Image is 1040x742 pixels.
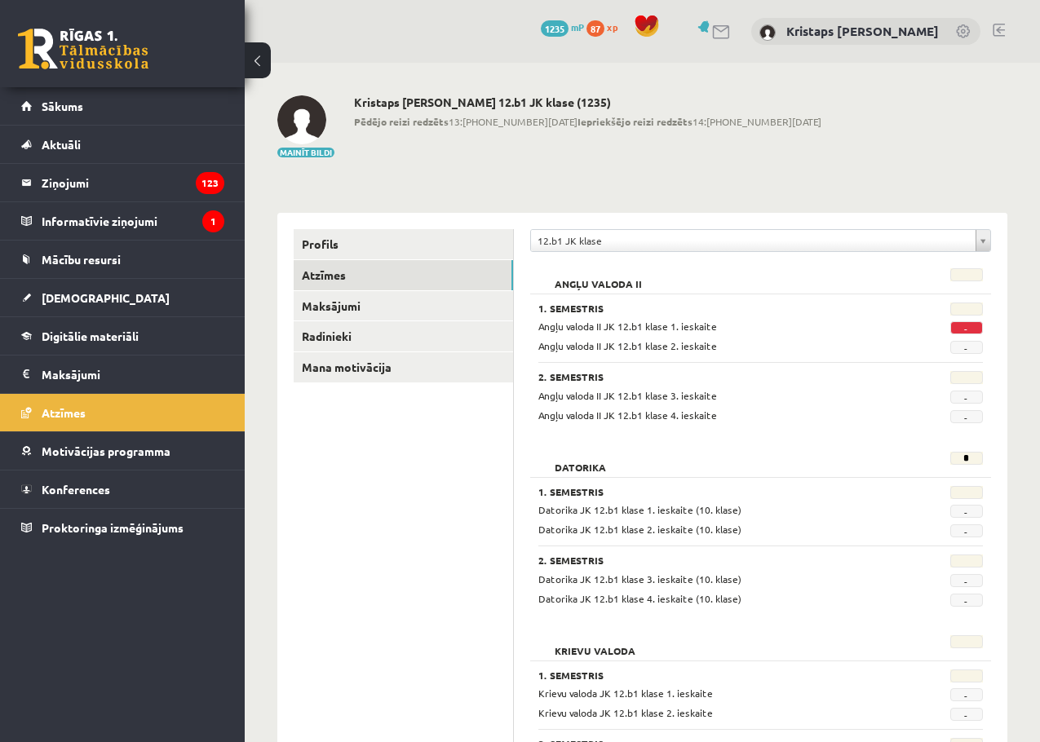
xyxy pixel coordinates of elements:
span: Angļu valoda II JK 12.b1 klase 3. ieskaite [538,389,717,402]
span: Sākums [42,99,83,113]
span: Angļu valoda II JK 12.b1 klase 1. ieskaite [538,320,717,333]
a: 87 xp [586,20,626,33]
h3: 2. Semestris [538,371,905,382]
span: Konferences [42,482,110,497]
a: Radinieki [294,321,513,351]
span: - [950,505,983,518]
span: - [950,341,983,354]
i: 123 [196,172,224,194]
span: Motivācijas programma [42,444,170,458]
span: Digitālie materiāli [42,329,139,343]
a: Rīgas 1. Tālmācības vidusskola [18,29,148,69]
i: 1 [202,210,224,232]
span: xp [607,20,617,33]
img: Kristaps Uldis Gothards [277,95,326,144]
span: 13:[PHONE_NUMBER][DATE] 14:[PHONE_NUMBER][DATE] [354,114,821,129]
span: - [950,524,983,537]
h3: 1. Semestris [538,486,905,497]
span: Datorika JK 12.b1 klase 2. ieskaite (10. klase) [538,523,741,536]
span: Angļu valoda II JK 12.b1 klase 4. ieskaite [538,409,717,422]
span: - [950,574,983,587]
a: Proktoringa izmēģinājums [21,509,224,546]
h2: Datorika [538,452,622,468]
a: 12.b1 JK klase [531,230,990,251]
b: Pēdējo reizi redzēts [354,115,449,128]
span: 12.b1 JK klase [538,230,969,251]
span: Angļu valoda II JK 12.b1 klase 2. ieskaite [538,339,717,352]
a: Mācību resursi [21,241,224,278]
span: Mācību resursi [42,252,121,267]
span: - [950,321,983,334]
span: Proktoringa izmēģinājums [42,520,184,535]
span: - [950,688,983,701]
h3: 1. Semestris [538,303,905,314]
span: Krievu valoda JK 12.b1 klase 2. ieskaite [538,706,713,719]
a: 1235 mP [541,20,584,33]
a: Informatīvie ziņojumi1 [21,202,224,240]
span: 1235 [541,20,569,37]
span: Krievu valoda JK 12.b1 klase 1. ieskaite [538,687,713,700]
a: Profils [294,229,513,259]
img: Kristaps Uldis Gothards [759,24,776,41]
span: [DEMOGRAPHIC_DATA] [42,290,170,305]
a: Digitālie materiāli [21,317,224,355]
span: - [950,594,983,607]
a: Maksājumi [294,291,513,321]
a: Mana motivācija [294,352,513,382]
a: [DEMOGRAPHIC_DATA] [21,279,224,316]
h2: Krievu valoda [538,635,652,651]
legend: Ziņojumi [42,164,224,201]
a: Kristaps [PERSON_NAME] [786,23,939,39]
span: - [950,391,983,404]
span: - [950,410,983,423]
b: Iepriekšējo reizi redzēts [578,115,693,128]
h3: 1. Semestris [538,669,905,681]
a: Aktuāli [21,126,224,163]
span: Datorika JK 12.b1 klase 4. ieskaite (10. klase) [538,592,741,605]
a: Motivācijas programma [21,432,224,470]
legend: Maksājumi [42,356,224,393]
span: Atzīmes [42,405,86,420]
a: Sākums [21,87,224,125]
span: Aktuāli [42,137,81,152]
h3: 2. Semestris [538,554,905,566]
a: Ziņojumi123 [21,164,224,201]
h2: Angļu valoda II [538,268,658,285]
span: - [950,708,983,721]
h2: Kristaps [PERSON_NAME] 12.b1 JK klase (1235) [354,95,821,109]
button: Mainīt bildi [277,148,334,157]
a: Atzīmes [21,394,224,431]
legend: Informatīvie ziņojumi [42,202,224,240]
span: 87 [586,20,604,37]
a: Maksājumi [21,356,224,393]
span: mP [571,20,584,33]
a: Konferences [21,470,224,508]
span: Datorika JK 12.b1 klase 1. ieskaite (10. klase) [538,503,741,516]
a: Atzīmes [294,260,513,290]
span: Datorika JK 12.b1 klase 3. ieskaite (10. klase) [538,572,741,585]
